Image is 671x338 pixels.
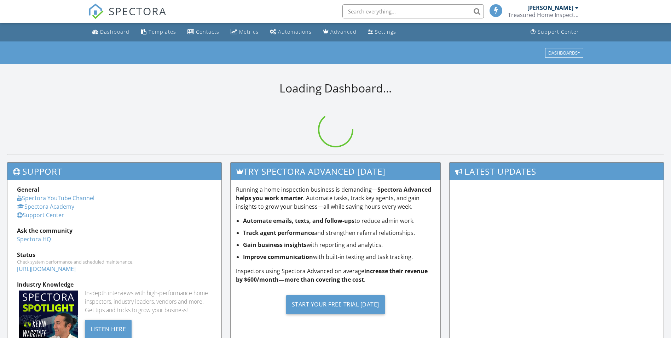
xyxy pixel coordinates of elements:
[196,28,219,35] div: Contacts
[88,10,167,24] a: SPECTORA
[236,267,435,284] p: Inspectors using Spectora Advanced on average .
[7,163,221,180] h3: Support
[267,26,314,39] a: Automations (Basic)
[375,28,396,35] div: Settings
[243,253,435,261] li: with built-in texting and task tracking.
[85,325,132,333] a: Listen Here
[100,28,129,35] div: Dashboard
[17,280,212,289] div: Industry Knowledge
[17,235,51,243] a: Spectora HQ
[545,48,583,58] button: Dashboards
[342,4,484,18] input: Search everything...
[17,186,39,193] strong: General
[17,211,64,219] a: Support Center
[243,253,313,261] strong: Improve communication
[17,265,76,273] a: [URL][DOMAIN_NAME]
[185,26,222,39] a: Contacts
[236,267,428,283] strong: increase their revenue by $600/month—more than covering the cost
[149,28,176,35] div: Templates
[527,4,573,11] div: [PERSON_NAME]
[17,203,74,210] a: Spectora Academy
[236,185,435,211] p: Running a home inspection business is demanding— . Automate tasks, track key agents, and gain ins...
[89,26,132,39] a: Dashboard
[243,216,435,225] li: to reduce admin work.
[236,186,431,202] strong: Spectora Advanced helps you work smarter
[236,289,435,320] a: Start Your Free Trial [DATE]
[85,289,212,314] div: In-depth interviews with high-performance home inspectors, industry leaders, vendors and more. Ge...
[17,259,212,265] div: Check system performance and scheduled maintenance.
[286,295,385,314] div: Start Your Free Trial [DATE]
[17,250,212,259] div: Status
[243,217,354,225] strong: Automate emails, texts, and follow-ups
[508,11,579,18] div: Treasured Home Inspections
[528,26,582,39] a: Support Center
[278,28,312,35] div: Automations
[548,50,580,55] div: Dashboards
[228,26,261,39] a: Metrics
[243,229,435,237] li: and strengthen referral relationships.
[88,4,104,19] img: The Best Home Inspection Software - Spectora
[365,26,399,39] a: Settings
[138,26,179,39] a: Templates
[17,226,212,235] div: Ask the community
[538,28,579,35] div: Support Center
[231,163,440,180] h3: Try spectora advanced [DATE]
[450,163,664,180] h3: Latest Updates
[320,26,359,39] a: Advanced
[243,241,435,249] li: with reporting and analytics.
[243,229,314,237] strong: Track agent performance
[330,28,357,35] div: Advanced
[243,241,307,249] strong: Gain business insights
[17,194,94,202] a: Spectora YouTube Channel
[239,28,259,35] div: Metrics
[109,4,167,18] span: SPECTORA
